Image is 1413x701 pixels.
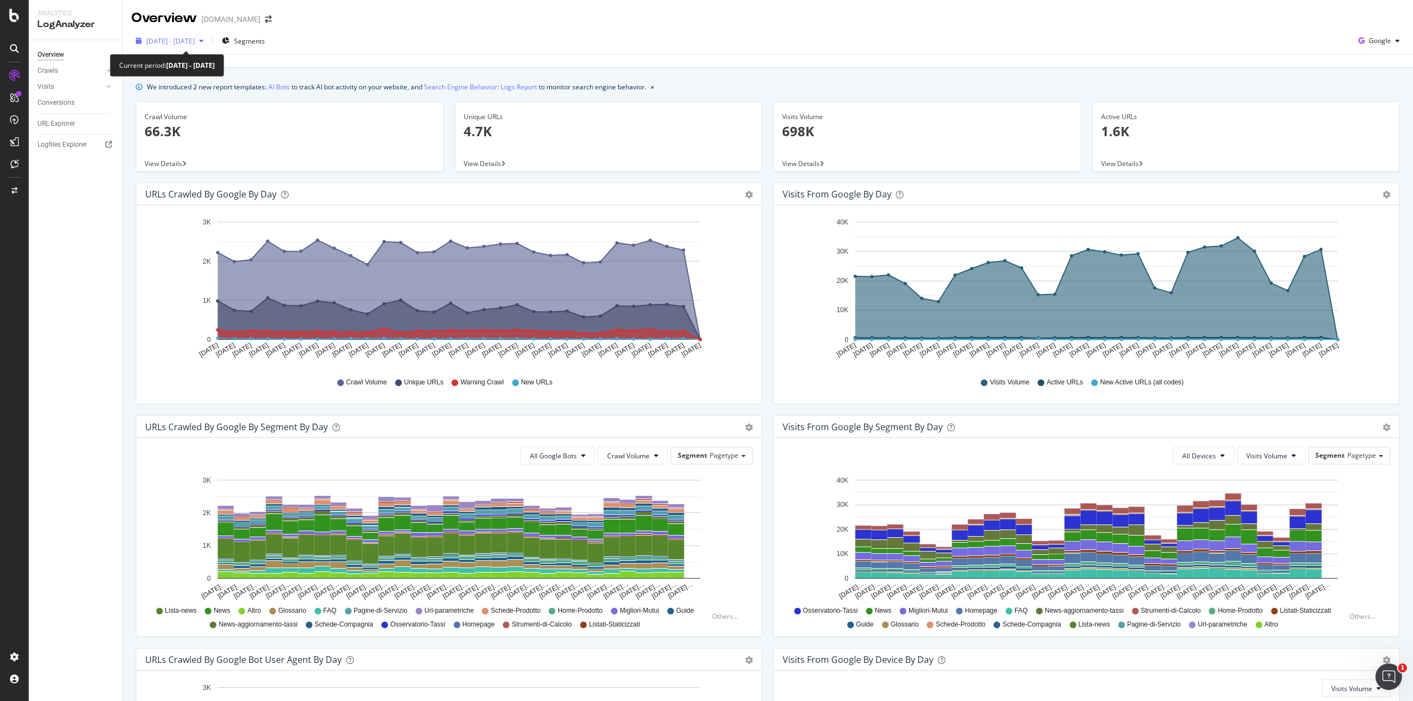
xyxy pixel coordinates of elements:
[676,606,694,616] span: Guide
[837,526,848,533] text: 20K
[520,447,595,464] button: All Google Bots
[331,341,353,358] text: [DATE]
[837,550,848,558] text: 10K
[214,606,230,616] span: News
[869,341,891,358] text: [DATE]
[952,341,974,358] text: [DATE]
[119,59,215,72] div: Current period:
[354,606,407,616] span: Pagine-di-Servizio
[1318,341,1340,358] text: [DATE]
[512,620,572,629] span: Strumenti-di-Calcolo
[463,620,495,629] span: Homepage
[348,341,370,358] text: [DATE]
[1051,341,1074,358] text: [DATE]
[38,97,75,109] div: Conversions
[1235,341,1257,358] text: [DATE]
[1284,341,1306,358] text: [DATE]
[1173,447,1234,464] button: All Devices
[219,620,298,629] span: News-aggiornamento-tassi
[424,81,537,93] a: Search Engine Behavior: Logs Report
[985,341,1007,358] text: [DATE]
[1375,663,1402,690] iframe: Intercom live chat
[278,606,306,616] span: Glossario
[1268,341,1290,358] text: [DATE]
[298,341,320,358] text: [DATE]
[1251,341,1273,358] text: [DATE]
[397,341,419,358] text: [DATE]
[131,9,197,28] div: Overview
[597,341,619,358] text: [DATE]
[875,606,891,616] span: News
[837,477,848,484] text: 40K
[1085,341,1107,358] text: [DATE]
[856,620,874,629] span: Guide
[1398,663,1407,672] span: 1
[1018,341,1040,358] text: [DATE]
[521,378,553,387] span: New URLs
[1354,32,1404,50] button: Google
[247,606,261,616] span: Altro
[1322,679,1390,697] button: Visits Volume
[1068,341,1090,358] text: [DATE]
[1127,620,1181,629] span: Pagine-di-Servizio
[1301,341,1323,358] text: [DATE]
[234,36,265,46] span: Segments
[885,341,907,358] text: [DATE]
[38,18,113,31] div: LogAnalyzer
[837,277,848,285] text: 20K
[314,341,336,358] text: [DATE]
[248,341,270,358] text: [DATE]
[647,341,669,358] text: [DATE]
[165,606,196,616] span: Lista-news
[166,61,215,70] b: [DATE] - [DATE]
[203,509,211,517] text: 2K
[1315,451,1345,460] span: Segment
[1101,112,1391,122] div: Active URLs
[1237,447,1305,464] button: Visits Volume
[968,341,990,358] text: [DATE]
[1100,378,1183,387] span: New Active URLs (all codes)
[837,248,848,255] text: 30K
[783,654,933,665] div: Visits From Google By Device By Day
[147,81,646,93] div: We introduced 2 new report templates: to track AI bot activity on your website, and to monitor se...
[268,81,290,93] a: AI Bots
[918,341,941,358] text: [DATE]
[607,451,650,461] span: Crawl Volume
[803,606,858,616] span: Osservatorio-Tassi
[1331,684,1372,693] span: Visits Volume
[38,97,114,109] a: Conversions
[1218,341,1240,358] text: [DATE]
[1218,606,1262,616] span: Home-Prodotto
[530,341,553,358] text: [DATE]
[680,341,702,358] text: [DATE]
[1350,612,1380,621] div: Others...
[203,297,211,304] text: 1K
[1014,606,1028,616] span: FAQ
[1035,341,1057,358] text: [DATE]
[207,575,211,582] text: 0
[909,606,948,616] span: Migliori-Mutui
[145,214,749,367] svg: A chart.
[1141,606,1201,616] span: Strumenti-di-Calcolo
[203,542,211,550] text: 1K
[530,451,577,461] span: All Google Bots
[1369,36,1391,45] span: Google
[678,451,707,460] span: Segment
[38,49,64,61] div: Overview
[231,341,253,358] text: [DATE]
[852,341,874,358] text: [DATE]
[712,612,743,621] div: Others...
[1383,191,1390,199] div: gear
[844,575,848,582] text: 0
[782,159,820,168] span: View Details
[145,473,749,601] svg: A chart.
[491,606,540,616] span: Schede-Prodotto
[431,341,453,358] text: [DATE]
[38,65,58,77] div: Crawls
[783,189,891,200] div: Visits from Google by day
[782,112,1072,122] div: Visits Volume
[783,473,1387,601] div: A chart.
[203,218,211,226] text: 3K
[1280,606,1331,616] span: Listati-Staticizzati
